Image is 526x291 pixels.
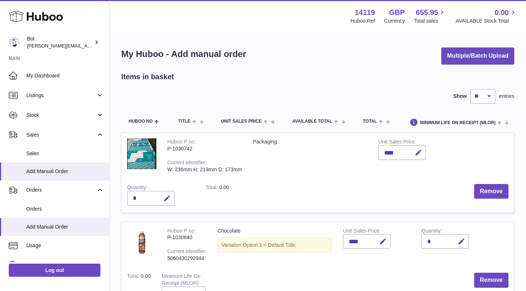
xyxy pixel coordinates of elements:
span: Usage [26,242,104,249]
span: AVAILABLE Stock Total [456,18,517,24]
span: Total [363,119,377,124]
span: AVAILABLE Total [292,119,332,124]
label: Unit Sales Price [378,139,416,146]
span: Minimum Life On Receipt (MLOR) [420,120,496,125]
label: Quantity [127,184,148,192]
label: Total [206,184,219,192]
span: Add Manual Order [26,168,104,175]
span: Sales [26,131,96,138]
a: 655.95 Total sales [414,8,446,24]
img: Packaging [127,138,156,169]
a: Log out [9,264,100,277]
div: Huboo Ref [351,18,375,24]
div: P-1030742 [167,145,242,152]
span: Sales [26,150,104,157]
div: W: 236mm H: 213mm D: 173mm [167,166,242,173]
td: Chocolate [212,222,338,267]
div: Currency [384,18,405,24]
label: Minimum Life On Receipt (MLOR) [162,273,201,288]
strong: GBP [389,8,405,18]
td: Packaging [247,133,373,178]
span: Total sales [414,18,446,24]
h2: Items in basket [121,72,174,82]
span: 655.95 [416,8,438,18]
span: Orders [26,206,104,212]
img: Chocolate [127,227,156,257]
label: Unit Sales Price [343,228,381,236]
button: Remove [474,184,508,199]
div: Bol [27,35,93,49]
div: Huboo P no [167,228,196,236]
span: Stock [26,112,96,119]
div: Current identifier [167,248,206,256]
label: Show [453,93,467,100]
span: Title [178,119,190,124]
span: Orders [26,187,96,194]
span: 0.00 [495,8,509,18]
span: 0.00 [141,273,150,279]
span: My Dashboard [26,72,104,79]
strong: 14119 [355,8,375,18]
img: Scott.Sutcliffe@bolfoods.com [9,37,20,48]
div: 5060430292944 [167,255,206,262]
div: Huboo P no [167,139,196,146]
span: entries [499,93,514,100]
div: Current identifier [167,160,206,167]
label: Total [127,273,141,281]
h1: My Huboo - Add manual order [121,48,246,60]
label: Quantity [422,228,442,236]
button: Remove [474,273,508,288]
span: [PERSON_NAME][EMAIL_ADDRESS][PERSON_NAME][DOMAIN_NAME] [27,43,186,49]
div: Variation: [217,238,332,253]
span: Listings [26,92,96,99]
div: P-1030840 [167,234,206,241]
span: 0.00 [219,184,229,190]
span: Huboo no [129,119,153,124]
span: Option 1 = Default Title; [243,242,297,248]
a: 0.00 AVAILABLE Stock Total [456,8,517,24]
span: Unit Sales Price [221,119,262,124]
button: Multiple/Batch Upload [441,47,514,65]
span: Add Manual Order [26,223,104,230]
